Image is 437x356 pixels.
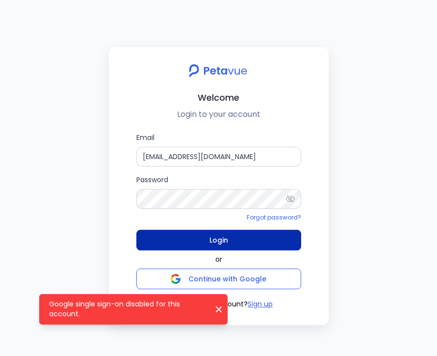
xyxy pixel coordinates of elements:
[188,274,266,284] span: Continue with Google
[247,213,301,221] a: Forgot password?
[39,294,228,325] div: Google single sign-on disabled for this account.
[136,174,301,209] label: Password
[136,269,301,289] button: Continue with Google
[136,189,301,209] input: Password
[209,233,228,247] span: Login
[215,254,222,265] span: or
[136,230,301,250] button: Login
[117,109,321,120] p: Login to your account
[248,299,273,309] button: Sign up
[136,147,301,166] input: Email
[117,90,321,105] h2: Welcome
[49,299,206,319] p: Google single sign-on disabled for this account.
[136,132,301,166] label: Email
[183,59,254,82] img: petavue logo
